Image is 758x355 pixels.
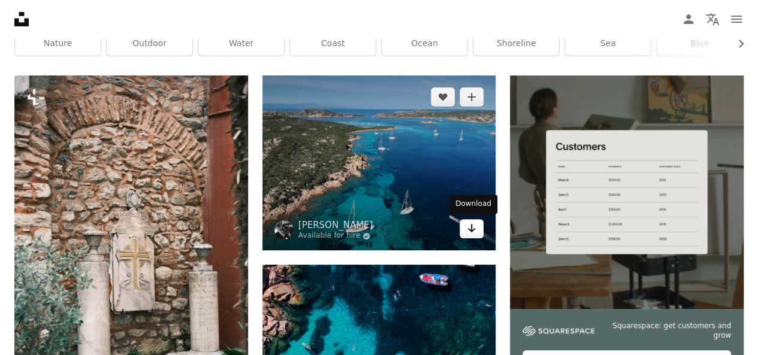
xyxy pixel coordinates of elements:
[565,32,651,56] a: sea
[290,32,376,56] a: coast
[262,157,496,168] a: white boat on blue sea during daytime
[15,32,101,56] a: nature
[274,220,294,239] img: Go to Leon Rohrwild's profile
[473,32,559,56] a: shoreline
[198,32,284,56] a: water
[510,75,744,309] img: file-1747939376688-baf9a4a454ffimage
[298,219,373,231] a: [PERSON_NAME]
[460,87,484,107] button: Add to Collection
[449,195,497,214] div: Download
[382,32,467,56] a: ocean
[431,87,455,107] button: Like
[523,326,594,336] img: file-1747939142011-51e5cc87e3c9
[14,245,248,256] a: a stone wall with a cross on it
[724,7,748,31] button: Menu
[609,321,731,341] span: Squarespace: get customers and grow
[262,75,496,250] img: white boat on blue sea during daytime
[298,231,373,241] a: Available for hire
[730,32,744,56] button: scroll list to the right
[700,7,724,31] button: Language
[460,219,484,238] a: Download
[14,12,29,26] a: Home — Unsplash
[107,32,192,56] a: outdoor
[677,7,700,31] a: Log in / Sign up
[657,32,742,56] a: blue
